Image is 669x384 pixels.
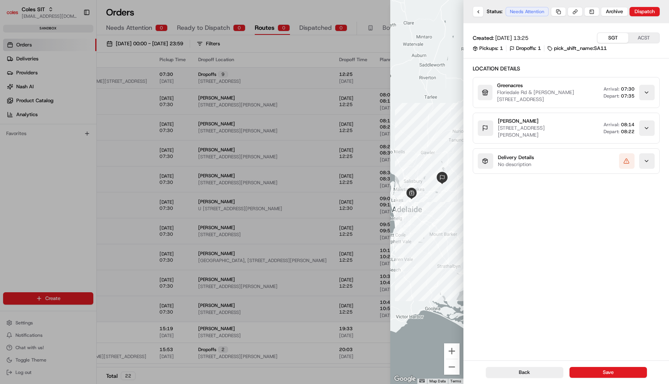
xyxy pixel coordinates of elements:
img: Google [392,374,418,384]
div: pickup-ord_hFSjZCTuTmBieTNzw3TP8J [406,188,417,199]
h3: [PERSON_NAME] [498,118,583,125]
a: Open this area in Google Maps (opens a new window) [392,374,418,384]
span: Arrival: [604,86,619,92]
h3: Greenacres [497,82,583,89]
span: No description [498,161,534,168]
button: Zoom out [444,359,460,375]
span: 08:22 [621,129,635,135]
span: API Documentation [73,112,124,120]
span: 07:35 [621,93,635,99]
div: 📗 [8,113,14,119]
button: Keyboard shortcuts [419,379,425,382]
div: Needs Attention [506,7,549,16]
span: [STREET_ADDRESS][PERSON_NAME] [498,125,545,138]
span: Arrival: [604,122,619,128]
a: 💻API Documentation [62,109,127,123]
span: Created: [473,34,494,42]
button: Save [570,367,647,378]
div: We're available if you need us! [26,82,98,88]
span: Floriedale Rd & [PERSON_NAME][STREET_ADDRESS] [497,89,574,103]
button: Start new chat [132,76,141,86]
img: 1736555255976-a54dd68f-1ca7-489b-9aae-adbdc363a1c4 [8,74,22,88]
button: GreenacresFloriedale Rd & [PERSON_NAME][STREET_ADDRESS]Arrival:07:30Depart:07:35 [473,77,659,108]
span: Depart: [604,93,619,99]
span: Dropoffs: [516,45,536,52]
span: Pickups: [479,45,498,52]
span: 07:30 [621,86,635,92]
a: Terms (opens in new tab) [450,379,461,383]
h2: Location Details [473,65,660,72]
div: pick_shift_name:SA11 [547,45,607,52]
button: Dispatch [630,7,660,16]
button: Zoom in [444,343,460,359]
button: Map Data [429,379,446,384]
span: 1 [500,45,503,52]
div: 💻 [65,113,72,119]
span: Depart: [604,129,619,135]
button: Back [486,367,563,378]
button: Delivery DetailsNo description [473,149,659,173]
button: SGT [597,33,628,43]
span: [DATE] 13:25 [495,34,528,42]
div: Status: [473,6,551,17]
img: Nash [8,8,23,23]
h3: Delivery Details [498,154,534,161]
input: Clear [20,50,128,58]
button: ACST [628,33,659,43]
span: Knowledge Base [15,112,59,120]
span: 08:14 [621,122,635,128]
button: [PERSON_NAME][STREET_ADDRESS][PERSON_NAME]Arrival:08:14Depart:08:22 [473,113,659,143]
a: 📗Knowledge Base [5,109,62,123]
span: 1 [538,45,541,52]
div: dropoff-ord_hFSjZCTuTmBieTNzw3TP8J [436,172,448,184]
button: Archive [601,7,628,16]
span: Pylon [77,131,94,137]
a: Powered byPylon [55,131,94,137]
div: Start new chat [26,74,127,82]
p: Welcome 👋 [8,31,141,43]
